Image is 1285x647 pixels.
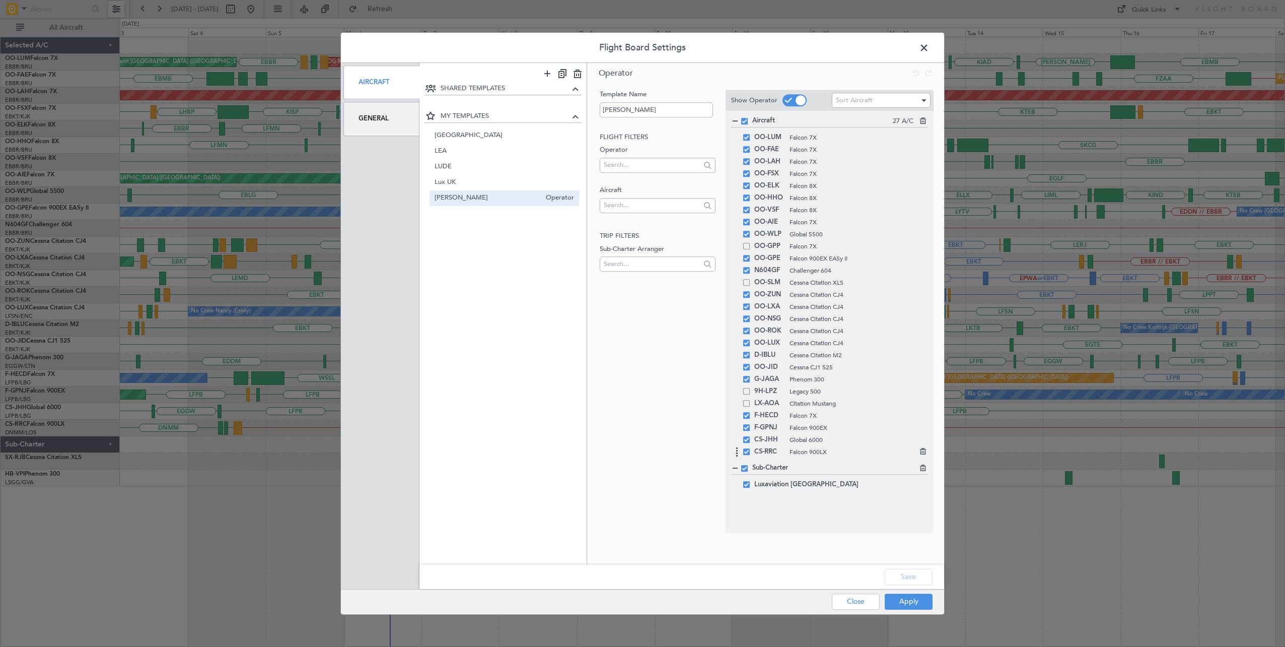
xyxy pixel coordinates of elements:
span: Cessna Citation CJ4 [790,327,918,336]
span: Cessna CJ1 525 [790,363,918,372]
span: OO-LAH [754,156,784,168]
span: OO-HHO [754,192,784,204]
span: OO-JID [754,361,784,373]
label: Template Name [600,90,715,100]
span: [GEOGRAPHIC_DATA] [435,131,575,141]
span: OO-LXA [754,301,784,313]
span: Cessna Citation XLS [790,278,918,287]
span: OO-GPE [754,252,784,265]
span: Cessna Citation CJ4 [790,339,918,348]
input: Search... [604,198,700,213]
span: OO-FSX [754,168,784,180]
span: OO-AIE [754,216,784,228]
label: Aircraft [600,185,715,196]
span: OO-ROK [754,325,784,337]
h2: Flight filters [600,133,715,143]
span: F-HECD [754,410,784,422]
span: Global 5500 [790,230,918,239]
input: Search... [604,157,700,172]
span: LUDE [435,162,575,172]
span: Falcon 7X [790,411,918,420]
span: Lux UK [435,177,575,188]
span: Cessna Citation CJ4 [790,290,918,299]
span: Falcon 7X [790,242,918,251]
span: Falcon 900EX [790,423,918,432]
span: OO-NSG [754,313,784,325]
label: Operator [600,145,715,155]
span: Challenger 604 [790,266,918,275]
span: G-JAGA [754,373,784,385]
span: Cessna Citation CJ4 [790,302,918,311]
span: Falcon 7X [790,133,918,142]
span: OO-SLM [754,277,784,289]
span: Falcon 7X [790,218,918,227]
span: OO-VSF [754,204,784,216]
span: Operator [541,193,574,204]
span: OO-ZUN [754,289,784,301]
span: Cessna Citation CJ4 [790,314,918,323]
span: OO-LUM [754,132,784,144]
span: OO-FAE [754,144,784,156]
span: Sort Aircraft [836,96,873,105]
span: Falcon 7X [790,169,918,178]
span: Falcon 8X [790,193,918,203]
span: Falcon 900EX EASy II [790,254,918,263]
span: [PERSON_NAME] [435,193,541,204]
header: Flight Board Settings [341,33,944,63]
div: Aircraft [343,66,419,99]
button: Apply [885,594,933,610]
span: Falcon 8X [790,206,918,215]
span: CS-JHH [754,434,784,446]
label: Show Operator [731,96,777,106]
span: Falcon 7X [790,145,918,154]
span: N604GF [754,265,784,277]
span: Legacy 500 [790,387,918,396]
span: LX-AOA [754,398,784,410]
label: Sub-Charter Arranger [600,244,715,254]
span: Aircraft [752,116,893,126]
span: 9H-LPZ [754,385,784,398]
span: D-IBLU [754,349,784,361]
span: OO-GPP [754,240,784,252]
span: Luxaviation [GEOGRAPHIC_DATA] [754,479,859,491]
span: Global 6000 [790,435,918,444]
span: Cessna Citation M2 [790,351,918,360]
span: Falcon 7X [790,157,918,166]
span: LEA [435,146,575,157]
span: Operator [599,68,633,79]
span: CS-RRC [754,446,784,458]
span: OO-ELK [754,180,784,192]
span: Sub-Charter [752,463,913,473]
span: Falcon 900LX [790,447,918,457]
span: 27 A/C [893,116,913,126]
span: SHARED TEMPLATES [441,84,570,94]
h2: Trip filters [600,231,715,241]
span: MY TEMPLATES [441,111,570,121]
span: F-GPNJ [754,422,784,434]
span: Citation Mustang [790,399,918,408]
span: OO-LUX [754,337,784,349]
div: General [343,102,419,136]
span: Falcon 8X [790,181,918,190]
input: Search... [604,256,700,272]
span: Phenom 300 [790,375,918,384]
button: Close [832,594,880,610]
span: OO-WLP [754,228,784,240]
